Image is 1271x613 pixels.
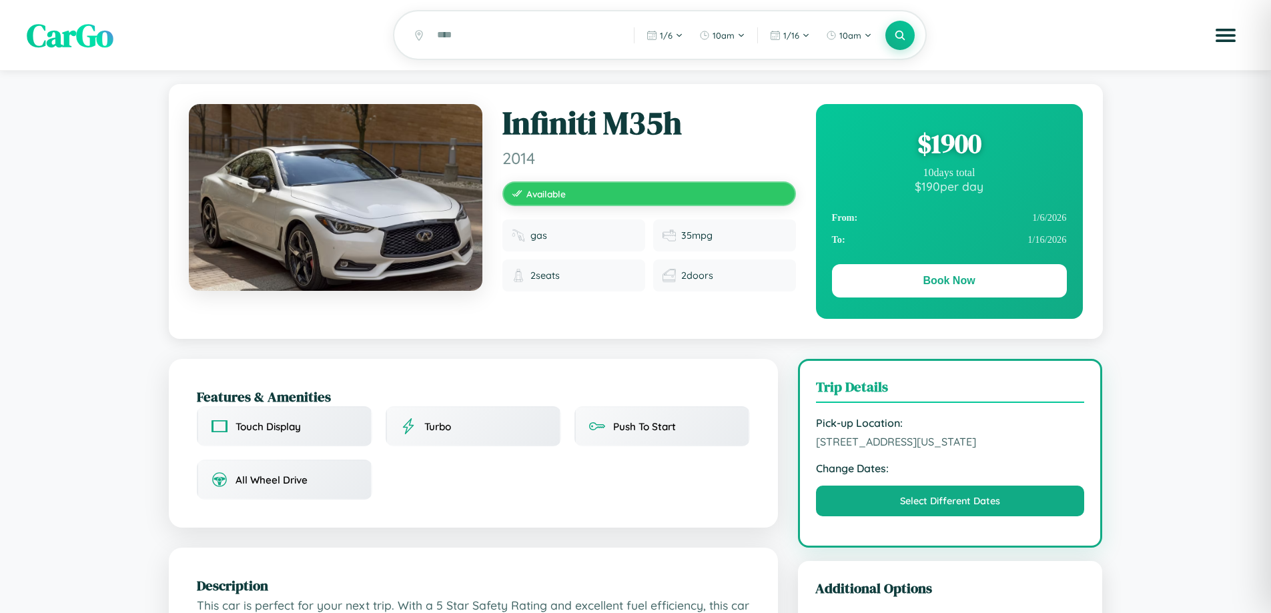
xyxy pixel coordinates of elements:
[832,264,1067,297] button: Book Now
[530,269,560,281] span: 2 seats
[1207,17,1244,54] button: Open menu
[660,30,673,41] span: 1 / 6
[832,229,1067,251] div: 1 / 16 / 2026
[832,234,845,245] strong: To:
[832,167,1067,179] div: 10 days total
[816,486,1085,516] button: Select Different Dates
[197,387,750,406] h2: Features & Amenities
[526,188,566,199] span: Available
[816,462,1085,475] strong: Change Dates:
[663,229,676,242] img: Fuel efficiency
[832,207,1067,229] div: 1 / 6 / 2026
[27,13,113,57] span: CarGo
[502,104,796,143] h1: Infiniti M35h
[640,25,690,46] button: 1/6
[839,30,861,41] span: 10am
[236,420,301,433] span: Touch Display
[816,435,1085,448] span: [STREET_ADDRESS][US_STATE]
[613,420,676,433] span: Push To Start
[816,416,1085,430] strong: Pick-up Location:
[783,30,799,41] span: 1 / 16
[832,179,1067,193] div: $ 190 per day
[681,229,713,241] span: 35 mpg
[189,104,482,291] img: Infiniti M35h 2014
[816,377,1085,403] h3: Trip Details
[530,229,547,241] span: gas
[512,269,525,282] img: Seats
[713,30,735,41] span: 10am
[693,25,752,46] button: 10am
[819,25,879,46] button: 10am
[236,474,308,486] span: All Wheel Drive
[832,212,858,223] strong: From:
[815,578,1086,598] h3: Additional Options
[502,148,796,168] span: 2014
[681,269,713,281] span: 2 doors
[832,125,1067,161] div: $ 1900
[512,229,525,242] img: Fuel type
[763,25,817,46] button: 1/16
[197,576,750,595] h2: Description
[424,420,451,433] span: Turbo
[663,269,676,282] img: Doors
